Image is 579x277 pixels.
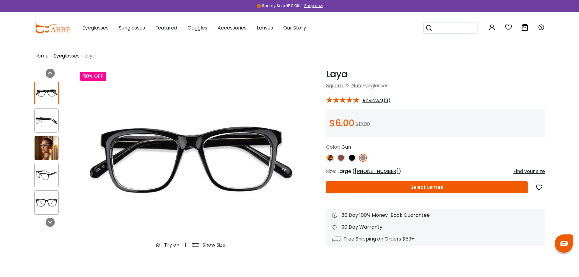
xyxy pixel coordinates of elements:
[363,98,391,103] span: Reviews(19)
[53,52,80,60] a: Eyeglasses
[326,82,343,89] a: Square
[35,136,58,160] img: Laya Gun Plastic Eyeglasses , UniversalBridgeFit Frames from ABBE Glasses
[202,241,226,249] div: Show Size
[82,24,109,31] span: Eyeglasses
[257,3,300,9] div: 🎃 Spooky Sale 45% Off!
[351,82,361,89] a: Gun
[80,69,302,254] img: Laya Gun Plastic Eyeglasses , UniversalBridgeFit Frames from ABBE Glasses
[326,144,340,151] span: Color:
[362,82,388,89] span: Eyeglasses
[283,24,306,31] span: Our Story
[326,168,336,175] span: Size:
[332,223,539,231] div: 90 Day Warranty
[513,168,545,175] div: Find your size
[560,241,568,246] img: chat
[332,212,539,219] div: 30 Day 100% Money-Back Guarantee
[356,121,370,128] span: $12.00
[355,168,399,175] span: [PHONE_NUMBER]
[329,116,354,130] span: $6.00
[337,168,401,175] span: Large ( )
[218,24,246,31] span: Accessories
[301,3,323,8] a: Shop now
[35,197,58,209] img: Laya Gun Plastic Eyeglasses , UniversalBridgeFit Frames from ABBE Glasses
[35,169,58,181] img: Laya Gun Plastic Eyeglasses , UniversalBridgeFit Frames from ABBE Glasses
[304,3,323,9] div: Shop now
[326,181,528,193] button: Select Lenses
[155,24,177,31] span: Featured
[341,144,351,151] span: Gun
[80,72,106,81] div: 50% OFF
[34,23,70,33] img: abbeglasses.com
[257,24,273,31] span: Lenses
[344,82,350,89] span: &
[34,52,49,60] a: Home
[164,241,179,249] div: Try on
[326,69,545,80] h1: Laya
[35,87,58,99] img: Laya Gun Plastic Eyeglasses , UniversalBridgeFit Frames from ABBE Glasses
[119,24,145,31] span: Sunglasses
[35,115,58,126] img: Laya Gun Plastic Eyeglasses , UniversalBridgeFit Frames from ABBE Glasses
[84,52,95,60] span: Laya
[188,24,207,31] span: Goggles
[332,235,539,243] div: Free Shipping on Orders $69+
